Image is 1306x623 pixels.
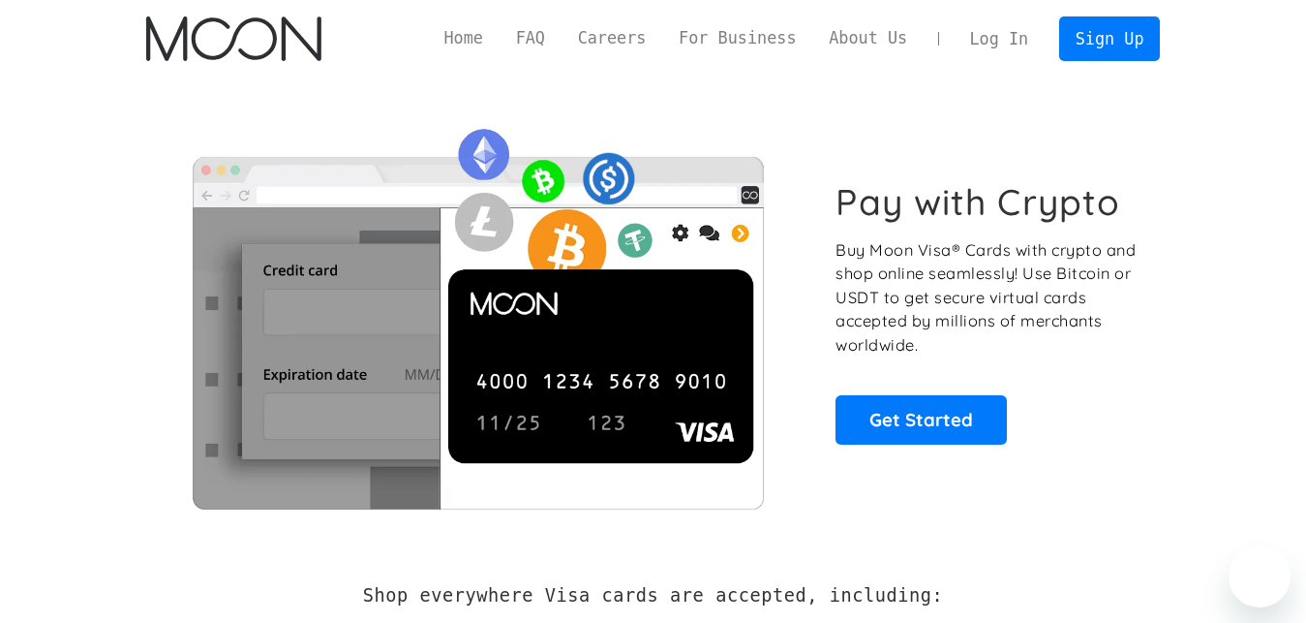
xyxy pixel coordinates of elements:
a: About Us [812,26,924,50]
a: For Business [662,26,812,50]
h1: Pay with Crypto [835,180,1120,224]
a: Log In [954,17,1045,60]
a: Careers [562,26,662,50]
a: Sign Up [1059,16,1160,60]
a: Get Started [835,395,1007,444]
iframe: Button to launch messaging window [1229,545,1291,607]
p: Buy Moon Visa® Cards with crypto and shop online seamlessly! Use Bitcoin or USDT to get secure vi... [835,238,1139,358]
a: Home [428,26,500,50]
h2: Shop everywhere Visa cards are accepted, including: [363,585,943,607]
a: FAQ [500,26,562,50]
a: home [146,16,321,61]
img: Moon Logo [146,16,321,61]
img: Moon Cards let you spend your crypto anywhere Visa is accepted. [146,115,809,509]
